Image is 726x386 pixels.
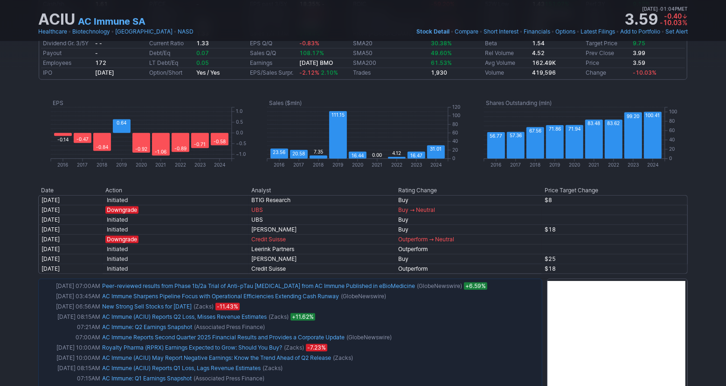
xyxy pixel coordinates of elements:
a: -2.12% 2.10% [299,69,338,76]
span: Initiated [105,265,129,273]
text: 7.35 [314,149,323,154]
span: Downgrade [105,236,138,243]
a: AC Immune (ACIU) May Report Negative Earnings: Know the Trend Ahead of Q2 Release [102,354,331,361]
text: -0.58 [214,139,226,145]
td: Sales Q/Q [248,49,297,58]
span: -7.23% [306,344,327,351]
td: [DATE] [38,205,103,215]
th: Date [38,186,103,195]
td: [DATE] 08:15AM [41,312,101,322]
span: Latest Filings [581,28,615,35]
span: (Zacks) [263,364,283,373]
text: 2022 [175,162,186,168]
td: [DATE] 10:00AM [41,353,101,363]
td: $25 [542,254,688,264]
span: 0.07 [196,49,209,56]
text: 40 [452,139,458,144]
a: AC Immune (ACIU) Reports Q2 Loss, Misses Revenue Estimates [102,313,267,320]
span: • [111,27,114,36]
small: - - [95,40,102,47]
b: 3.99 [633,49,645,56]
td: IPO [41,68,93,78]
text: 56.77 [490,133,502,139]
td: UBS [249,215,396,225]
text: −0.5 [236,140,246,146]
text: 99.20 [627,113,639,119]
td: Employees [41,58,93,68]
td: Prev Close [584,49,631,58]
td: Rel Volume [483,49,530,58]
a: Add to Portfolio [620,27,660,36]
text: 2018 [530,162,540,168]
th: Analyst [249,186,396,195]
td: [DATE] [38,264,103,274]
span: 49.60% [431,49,452,56]
b: 162.49K [532,59,556,66]
b: 1,930 [431,69,447,76]
a: AC Immune Reports Second Quarter 2025 Financial Results and Provides a Corporate Update [102,334,345,341]
td: Outperform [395,244,542,254]
span: • [576,27,580,36]
td: Buy [395,215,542,225]
a: Earnings [250,59,272,66]
text: 120 [452,104,460,110]
text: 0 [452,155,455,161]
text: 2021 [588,162,599,168]
td: SMA50 [351,49,429,58]
span: [DATE] 01:04PM ET [642,5,688,13]
text: 4.12 [393,150,401,156]
td: SMA20 [351,39,429,49]
text: 2016 [491,162,501,168]
a: Peer-reviewed results from Phase 1b/2a Trial of Anti-pTau [MEDICAL_DATA] from AC Immune Published... [102,282,415,289]
text: −1.0 [236,151,246,157]
a: Healthcare [38,27,67,36]
td: [DATE] 08:15AM [41,363,101,373]
text: 2016 [274,162,285,168]
a: [DATE] BMO [299,59,333,66]
text: -0.89 [174,146,187,151]
span: (Zacks) [194,302,214,311]
th: Rating Change [395,186,542,195]
a: Stock Detail [416,27,449,36]
text: EPS [53,99,63,106]
text: 0 [669,155,672,161]
a: Target Price [586,40,617,47]
text: 20.58 [293,151,305,156]
td: [DATE] [38,234,103,244]
td: [DATE] 06:56AM [41,302,101,312]
text: 2019 [117,162,127,168]
text: 2022 [391,162,402,168]
text: -0.47 [76,137,89,142]
strong: 3.59 [624,12,658,27]
text: 0.00 [373,152,382,158]
span: -0.40 [664,12,682,20]
text: 2021 [372,162,383,168]
text: 2021 [156,162,166,168]
td: [DATE] [38,254,103,264]
text: 80 [669,118,675,124]
td: Outperform → Neutral [395,234,542,244]
td: $18 [542,225,688,234]
text: 0.64 [117,120,127,126]
span: • [661,27,664,36]
a: AC Immune (ACIU) Reports Q1 Loss, Lags Revenue Estimates [102,365,261,372]
text: 2019 [549,162,560,168]
span: +6.59% [464,282,487,290]
span: (Associated Press Finance) [194,374,264,383]
text: 2023 [411,162,422,168]
span: -10.03 [660,19,682,27]
text: 20 [669,146,675,152]
span: 9.75 [633,40,645,47]
td: Buy [395,225,542,234]
a: Short Interest [484,27,519,36]
span: (Zacks) [269,312,289,322]
text: 40 [669,137,675,142]
text: 2020 [569,162,580,168]
h1: ACIU [38,12,75,27]
text: -0.14 [57,137,69,142]
td: Beta [483,39,530,49]
span: -10.03% [633,69,657,76]
span: (Zacks) [284,343,304,352]
text: Shares Outstanding (mln) [486,99,552,106]
td: Current Ratio [147,39,194,49]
